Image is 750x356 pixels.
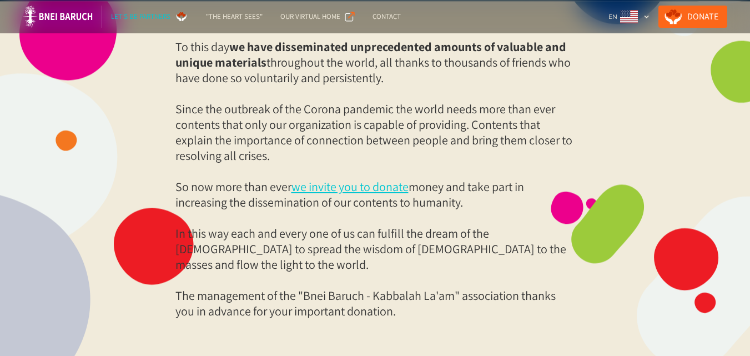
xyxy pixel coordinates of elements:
[102,6,197,28] a: Let's be partners
[291,179,409,194] a: we invite you to donate
[658,6,727,28] a: Donate
[604,6,654,28] div: EN
[364,6,410,28] a: Contact
[280,11,340,22] div: Our Virtual Home
[206,11,263,22] div: "The Heart Sees"
[175,39,566,70] strong: we have disseminated unprecedented amounts of valuable and unique materials
[271,6,364,28] a: Our Virtual Home
[608,11,617,22] div: EN
[373,11,401,22] div: Contact
[175,39,575,319] p: To this day throughout the world, all thanks to thousands of friends who have done so voluntarily...
[111,11,170,22] div: Let's be partners
[197,6,271,28] a: "The Heart Sees"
